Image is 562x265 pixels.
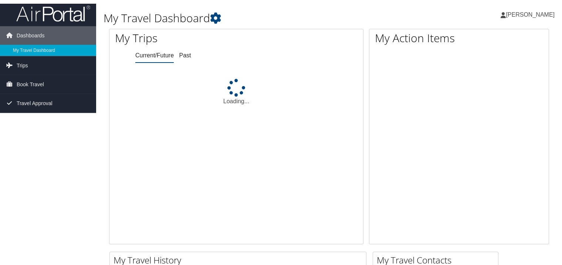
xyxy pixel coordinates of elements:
span: Dashboards [17,26,45,45]
a: [PERSON_NAME] [501,4,562,26]
div: Loading... [109,79,363,106]
img: airportal-logo.png [16,5,90,22]
a: Current/Future [135,52,174,58]
h1: My Travel Dashboard [104,10,404,26]
h1: My Action Items [369,30,549,46]
h1: My Trips [115,30,252,46]
span: [PERSON_NAME] [506,11,555,18]
span: Trips [17,56,28,75]
span: Book Travel [17,75,44,94]
a: Past [179,52,191,58]
span: Travel Approval [17,94,53,113]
